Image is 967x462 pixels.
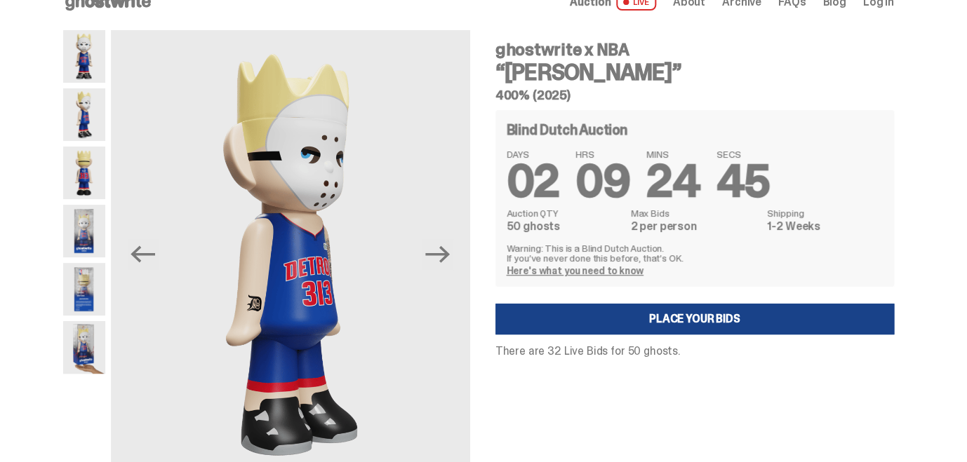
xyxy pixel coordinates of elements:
[63,30,105,83] img: Copy%20of%20Eminem_NBA_400_1.png
[507,149,559,159] span: DAYS
[63,205,105,257] img: Eminem_NBA_400_12.png
[495,304,894,334] a: Place your Bids
[716,149,770,159] span: SECS
[507,243,883,263] p: Warning: This is a Blind Dutch Auction. If you’ve never done this before, that’s OK.
[495,41,894,58] h4: ghostwrite x NBA
[507,152,559,210] span: 02
[716,152,770,210] span: 45
[631,221,759,232] dd: 2 per person
[63,88,105,141] img: Copy%20of%20Eminem_NBA_400_3.png
[575,152,629,210] span: 09
[495,89,894,102] h5: 400% (2025)
[128,239,159,270] button: Previous
[507,208,622,218] dt: Auction QTY
[63,321,105,374] img: eminem%20scale.png
[575,149,629,159] span: HRS
[507,123,627,137] h4: Blind Dutch Auction
[767,221,882,232] dd: 1-2 Weeks
[767,208,882,218] dt: Shipping
[63,147,105,199] img: Copy%20of%20Eminem_NBA_400_6.png
[507,264,643,277] a: Here's what you need to know
[422,239,453,270] button: Next
[646,149,700,159] span: MINS
[507,221,622,232] dd: 50 ghosts
[495,61,894,83] h3: “[PERSON_NAME]”
[63,263,105,315] img: Eminem_NBA_400_13.png
[646,152,700,210] span: 24
[631,208,759,218] dt: Max Bids
[495,346,894,357] p: There are 32 Live Bids for 50 ghosts.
